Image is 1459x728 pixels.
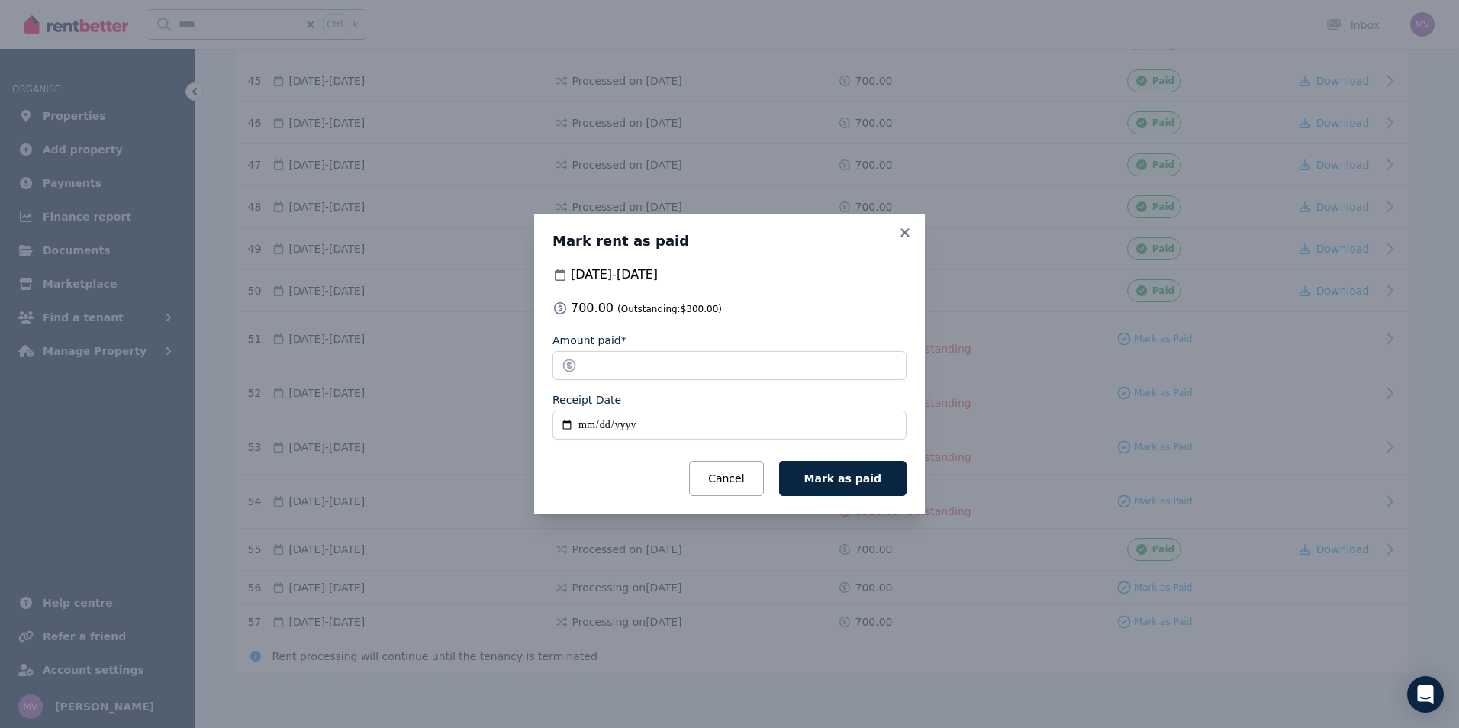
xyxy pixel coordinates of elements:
[552,232,907,250] h3: Mark rent as paid
[1407,676,1444,713] div: Open Intercom Messenger
[779,461,907,496] button: Mark as paid
[571,266,658,284] span: [DATE] - [DATE]
[689,461,763,496] button: Cancel
[617,304,722,314] span: (Outstanding: $300.00 )
[571,299,722,317] span: 700.00
[552,392,621,407] label: Receipt Date
[552,333,626,348] label: Amount paid*
[804,472,881,485] span: Mark as paid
